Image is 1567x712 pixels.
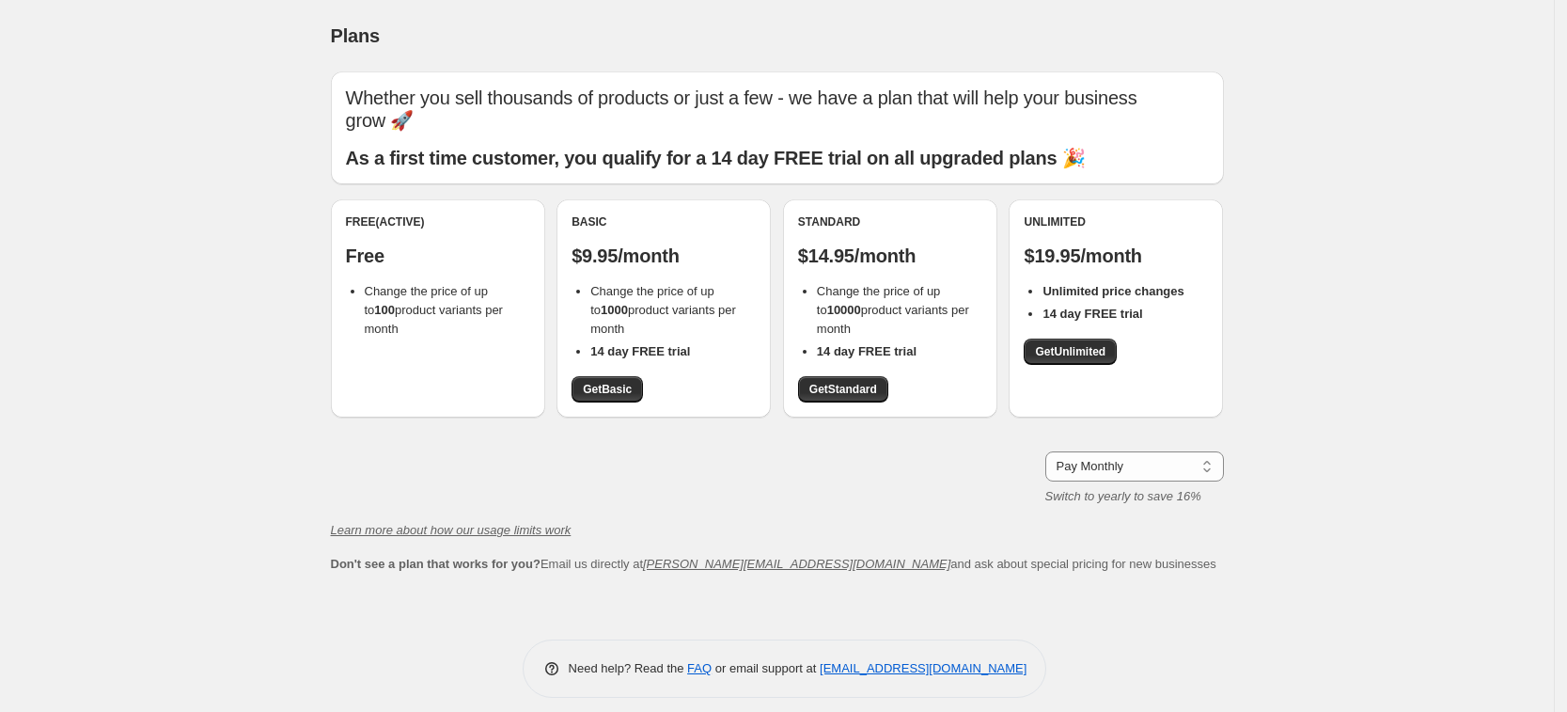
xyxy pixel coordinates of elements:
[365,284,503,336] span: Change the price of up to product variants per month
[374,303,395,317] b: 100
[346,87,1209,132] p: Whether you sell thousands of products or just a few - we have a plan that will help your busines...
[1024,214,1208,229] div: Unlimited
[572,214,756,229] div: Basic
[820,661,1026,675] a: [EMAIL_ADDRESS][DOMAIN_NAME]
[572,376,643,403] a: GetBasic
[1042,284,1183,298] b: Unlimited price changes
[798,245,982,267] p: $14.95/month
[572,245,756,267] p: $9.95/month
[643,557,950,571] a: [PERSON_NAME][EMAIL_ADDRESS][DOMAIN_NAME]
[331,523,572,537] a: Learn more about how our usage limits work
[817,284,969,336] span: Change the price of up to product variants per month
[331,25,380,46] span: Plans
[809,382,877,397] span: Get Standard
[798,214,982,229] div: Standard
[346,245,530,267] p: Free
[827,303,861,317] b: 10000
[569,661,688,675] span: Need help? Read the
[601,303,628,317] b: 1000
[590,344,690,358] b: 14 day FREE trial
[687,661,712,675] a: FAQ
[1035,344,1105,359] span: Get Unlimited
[817,344,917,358] b: 14 day FREE trial
[1024,339,1117,365] a: GetUnlimited
[798,376,888,403] a: GetStandard
[1042,307,1142,321] b: 14 day FREE trial
[331,557,1216,571] span: Email us directly at and ask about special pricing for new businesses
[331,557,541,571] b: Don't see a plan that works for you?
[1045,489,1201,503] i: Switch to yearly to save 16%
[346,148,1086,168] b: As a first time customer, you qualify for a 14 day FREE trial on all upgraded plans 🎉
[346,214,530,229] div: Free (Active)
[590,284,736,336] span: Change the price of up to product variants per month
[1024,245,1208,267] p: $19.95/month
[712,661,820,675] span: or email support at
[583,382,632,397] span: Get Basic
